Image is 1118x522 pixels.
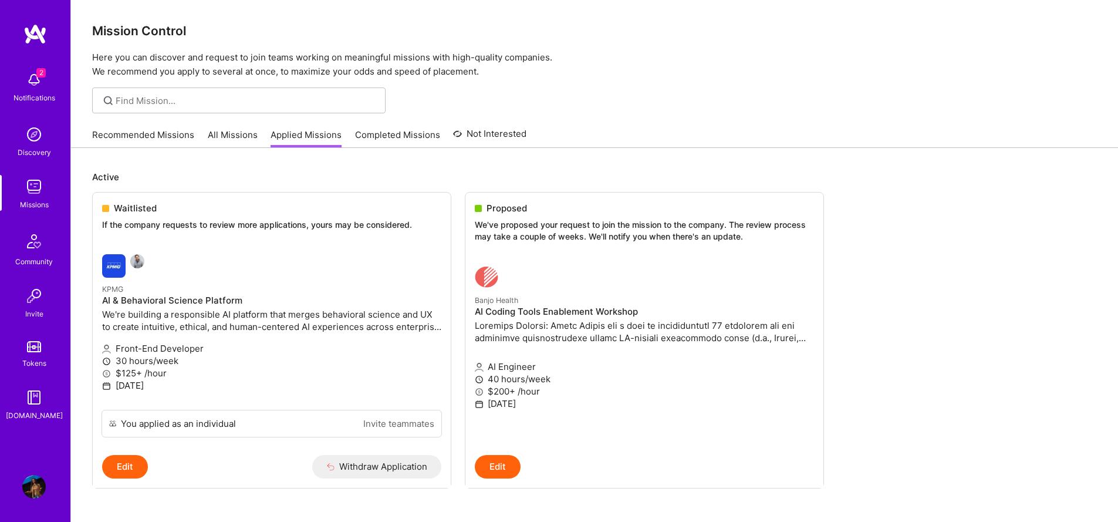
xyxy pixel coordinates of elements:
[114,202,157,214] span: Waitlisted
[121,417,236,430] div: You applied as an individual
[22,175,46,198] img: teamwork
[475,398,814,410] p: [DATE]
[22,284,46,308] img: Invite
[22,68,46,92] img: bell
[102,355,441,367] p: 30 hours/week
[22,386,46,409] img: guide book
[93,245,451,410] a: KPMG company logoRyan DoddKPMGAI & Behavioral Science PlatformWe're building a responsible AI pla...
[271,129,342,148] a: Applied Missions
[18,146,51,159] div: Discovery
[475,265,498,289] img: Banjo Health company logo
[13,92,55,104] div: Notifications
[15,255,53,268] div: Community
[475,296,518,305] small: Banjo Health
[22,357,46,369] div: Tokens
[475,388,484,396] i: icon MoneyGray
[102,254,126,278] img: KPMG company logo
[102,308,441,333] p: We're building a responsible AI platform that merges behavioral science and UX to create intuitiv...
[102,455,148,479] button: Edit
[475,363,484,372] i: icon Applicant
[130,254,144,268] img: Ryan Dodd
[487,202,527,214] span: Proposed
[475,455,521,479] button: Edit
[36,68,46,78] span: 2
[27,341,41,352] img: tokens
[92,129,194,148] a: Recommended Missions
[23,23,47,45] img: logo
[453,127,526,148] a: Not Interested
[475,385,814,398] p: $200+ /hour
[20,198,49,211] div: Missions
[102,369,111,378] i: icon MoneyGray
[102,94,115,107] i: icon SearchGrey
[312,455,442,479] button: Withdraw Application
[475,373,814,385] p: 40 hours/week
[102,295,441,306] h4: AI & Behavioral Science Platform
[102,345,111,353] i: icon Applicant
[475,307,814,317] h4: AI Coding Tools Enablement Workshop
[102,357,111,366] i: icon Clock
[465,256,823,454] a: Banjo Health company logoBanjo HealthAI Coding Tools Enablement WorkshopLoremips Dolorsi: Ametc A...
[22,475,46,499] img: User Avatar
[19,475,49,499] a: User Avatar
[475,375,484,384] i: icon Clock
[102,379,441,392] p: [DATE]
[92,171,1097,183] p: Active
[363,417,434,430] a: Invite teammates
[6,409,63,422] div: [DOMAIN_NAME]
[102,382,111,390] i: icon Calendar
[20,227,48,255] img: Community
[102,342,441,355] p: Front-End Developer
[22,123,46,146] img: discovery
[92,50,1097,79] p: Here you can discover and request to join teams working on meaningful missions with high-quality ...
[355,129,440,148] a: Completed Missions
[102,367,441,379] p: $125+ /hour
[475,219,814,242] p: We've proposed your request to join the mission to the company. The review process may take a cou...
[25,308,43,320] div: Invite
[102,219,441,231] p: If the company requests to review more applications, yours may be considered.
[475,400,484,409] i: icon Calendar
[102,285,123,294] small: KPMG
[475,319,814,344] p: Loremips Dolorsi: Ametc Adipis eli s doei te incididuntutl 77 etdolorem ali eni adminimve quisnos...
[116,95,377,107] input: Find Mission...
[208,129,258,148] a: All Missions
[92,23,1097,38] h3: Mission Control
[475,361,814,373] p: AI Engineer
